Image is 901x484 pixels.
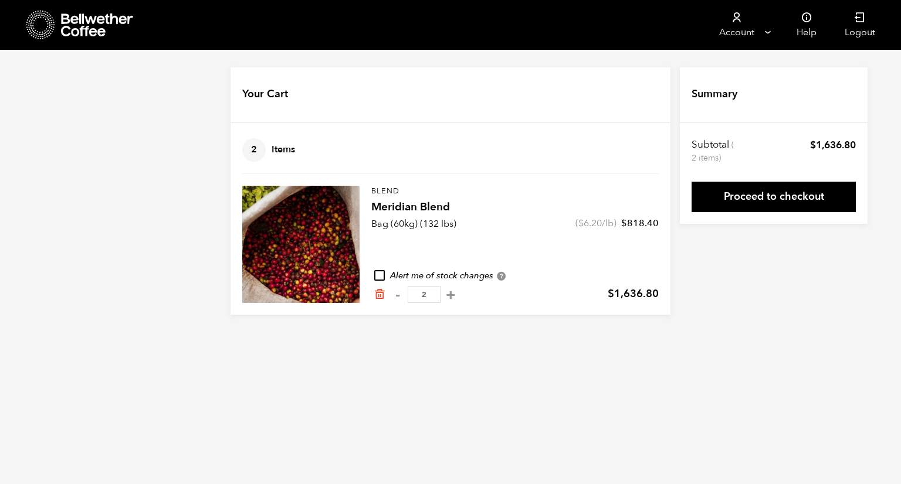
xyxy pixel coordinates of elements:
[608,287,614,301] span: $
[408,286,441,303] input: Qty
[242,138,295,162] h4: Items
[443,289,458,301] button: +
[371,186,659,197] p: Blend
[621,217,627,230] span: $
[575,217,617,230] span: ( /lb)
[578,217,584,230] span: $
[692,87,737,102] h4: Summary
[810,138,856,152] bdi: 1,636.80
[692,182,856,212] a: Proceed to checkout
[371,270,659,282] div: Alert me of stock changes
[810,138,816,152] span: $
[371,199,659,216] h4: Meridian Blend
[374,288,385,301] a: Remove from cart
[621,217,659,230] bdi: 818.40
[242,87,288,102] h4: Your Cart
[692,138,736,164] th: Subtotal
[578,217,602,230] bdi: 6.20
[242,138,266,162] span: 2
[608,287,659,301] bdi: 1,636.80
[371,217,456,231] p: Bag (60kg) (132 lbs)
[390,289,405,301] button: -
